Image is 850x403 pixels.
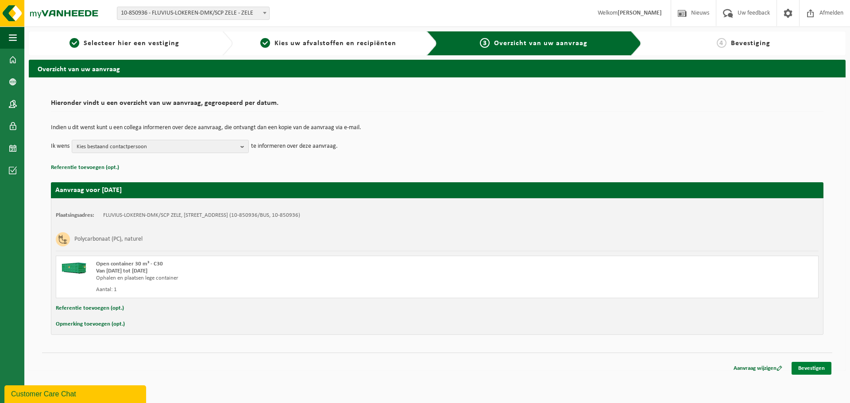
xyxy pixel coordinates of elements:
[84,40,179,47] span: Selecteer hier een vestiging
[237,38,419,49] a: 2Kies uw afvalstoffen en recipiënten
[494,40,587,47] span: Overzicht van uw aanvraag
[55,187,122,194] strong: Aanvraag voor [DATE]
[251,140,338,153] p: te informeren over deze aanvraag.
[33,38,215,49] a: 1Selecteer hier een vestiging
[96,261,163,267] span: Open container 30 m³ - C30
[96,275,473,282] div: Ophalen en plaatsen lege container
[77,140,237,154] span: Kies bestaand contactpersoon
[731,40,770,47] span: Bevestiging
[792,362,831,375] a: Bevestigen
[51,140,70,153] p: Ik wens
[618,10,662,16] strong: [PERSON_NAME]
[727,362,789,375] a: Aanvraag wijzigen
[96,268,147,274] strong: Van [DATE] tot [DATE]
[103,212,300,219] td: FLUVIUS-LOKEREN-DMK/SCP ZELE, [STREET_ADDRESS] (10-850936/BUS, 10-850936)
[117,7,269,19] span: 10-850936 - FLUVIUS-LOKEREN-DMK/SCP ZELE - ZELE
[717,38,726,48] span: 4
[72,140,249,153] button: Kies bestaand contactpersoon
[51,100,823,111] h2: Hieronder vindt u een overzicht van uw aanvraag, gegroepeerd per datum.
[70,38,79,48] span: 1
[260,38,270,48] span: 2
[29,60,846,77] h2: Overzicht van uw aanvraag
[56,303,124,314] button: Referentie toevoegen (opt.)
[96,286,473,293] div: Aantal: 1
[61,261,87,274] img: HK-XC-30-GN-00.png
[56,212,94,218] strong: Plaatsingsadres:
[117,7,270,20] span: 10-850936 - FLUVIUS-LOKEREN-DMK/SCP ZELE - ZELE
[274,40,396,47] span: Kies uw afvalstoffen en recipiënten
[56,319,125,330] button: Opmerking toevoegen (opt.)
[4,384,148,403] iframe: chat widget
[480,38,490,48] span: 3
[74,232,143,246] h3: Polycarbonaat (PC), naturel
[51,125,823,131] p: Indien u dit wenst kunt u een collega informeren over deze aanvraag, die ontvangt dan een kopie v...
[51,162,119,173] button: Referentie toevoegen (opt.)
